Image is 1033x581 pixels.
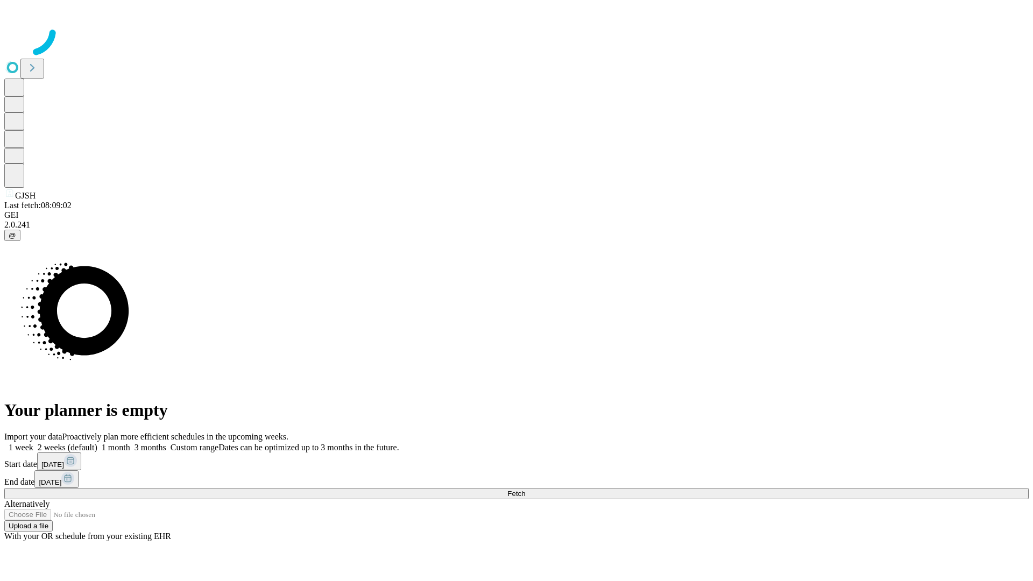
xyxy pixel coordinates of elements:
[41,460,64,469] span: [DATE]
[62,432,288,441] span: Proactively plan more efficient schedules in the upcoming weeks.
[38,443,97,452] span: 2 weeks (default)
[4,499,49,508] span: Alternatively
[37,452,81,470] button: [DATE]
[4,532,171,541] span: With your OR schedule from your existing EHR
[39,478,61,486] span: [DATE]
[4,488,1029,499] button: Fetch
[135,443,166,452] span: 3 months
[507,490,525,498] span: Fetch
[9,443,33,452] span: 1 week
[15,191,36,200] span: GJSH
[171,443,218,452] span: Custom range
[9,231,16,239] span: @
[4,210,1029,220] div: GEI
[4,432,62,441] span: Import your data
[34,470,79,488] button: [DATE]
[102,443,130,452] span: 1 month
[4,230,20,241] button: @
[4,452,1029,470] div: Start date
[4,201,72,210] span: Last fetch: 08:09:02
[218,443,399,452] span: Dates can be optimized up to 3 months in the future.
[4,470,1029,488] div: End date
[4,400,1029,420] h1: Your planner is empty
[4,220,1029,230] div: 2.0.241
[4,520,53,532] button: Upload a file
